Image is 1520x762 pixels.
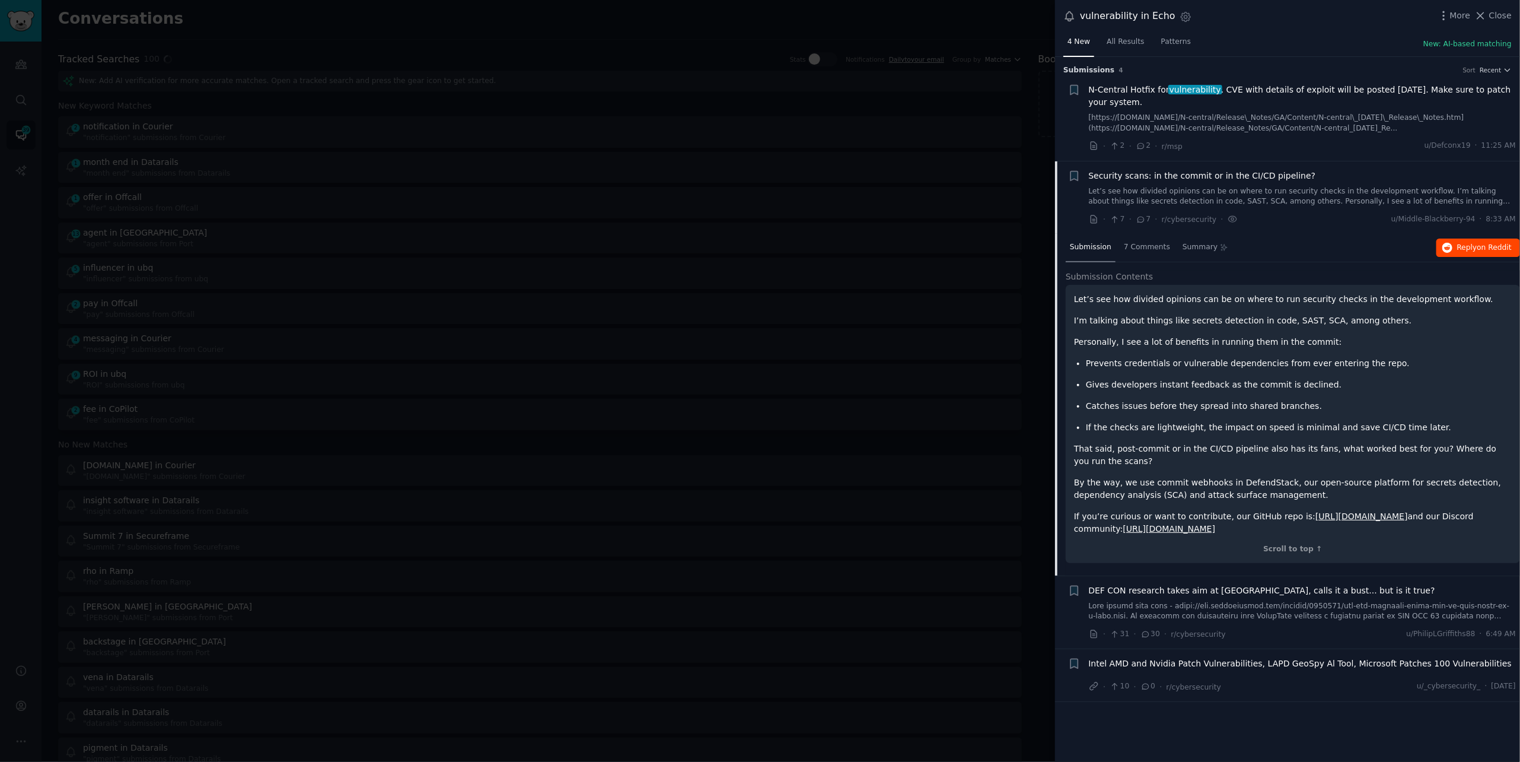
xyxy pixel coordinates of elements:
a: [URL][DOMAIN_NAME] [1123,524,1216,534]
span: 4 New [1067,37,1090,47]
a: Lore ipsumd sita cons - adipi://eli.seddoeiusmod.tem/incidid/0950571/utl-etd-magnaali-enima-min-v... [1089,601,1516,622]
button: Recent [1480,66,1512,74]
span: 8:33 AM [1486,214,1516,225]
span: Submission [1070,242,1111,253]
a: DEF CON research takes aim at [GEOGRAPHIC_DATA], calls it a bust... but is it true? [1089,585,1435,597]
span: Recent [1480,66,1501,74]
a: [https://[DOMAIN_NAME]/N-central/Release\_Notes/GA/Content/N-central\_[DATE]\_Release\_Notes.htm]... [1089,113,1516,134]
span: vulnerability [1168,85,1222,94]
span: · [1155,140,1158,153]
span: r/cybersecurity [1167,683,1221,691]
span: · [1134,681,1136,693]
span: · [1134,628,1136,640]
span: u/PhilipLGriffiths88 [1407,629,1476,640]
div: vulnerability in Echo [1080,9,1175,24]
p: Prevents credentials or vulnerable dependencies from ever entering the repo. [1086,357,1512,370]
span: 7 Comments [1124,242,1170,253]
span: · [1103,681,1105,693]
span: · [1480,214,1482,225]
span: · [1103,140,1105,153]
span: [DATE] [1492,681,1516,692]
span: · [1103,628,1105,640]
span: Submission s [1063,65,1115,76]
span: Summary [1183,242,1218,253]
span: on Reddit [1477,243,1512,252]
span: 11:25 AM [1481,141,1516,151]
p: If the checks are lightweight, the impact on speed is minimal and save CI/CD time later. [1086,421,1512,434]
p: Catches issues before they spread into shared branches. [1086,400,1512,412]
span: Reply [1457,243,1512,253]
a: [URL][DOMAIN_NAME] [1315,512,1408,521]
a: N-Central Hotfix forvulnerability. CVE with details of exploit will be posted [DATE]. Make sure t... [1089,84,1516,109]
p: Gives developers instant feedback as the commit is declined. [1086,379,1512,391]
a: All Results [1102,33,1148,57]
span: r/cybersecurity [1162,215,1216,224]
span: 7 [1136,214,1151,225]
div: Scroll to top ↑ [1074,544,1512,555]
a: Let’s see how divided opinions can be on where to run security checks in the development workflow... [1089,186,1516,207]
span: u/Middle-Blackberry-94 [1391,214,1476,225]
p: Personally, I see a lot of benefits in running them in the commit: [1074,336,1512,348]
span: More [1450,9,1471,22]
a: 4 New [1063,33,1094,57]
span: 7 [1110,214,1124,225]
span: Submission Contents [1066,271,1153,283]
span: 2 [1136,141,1151,151]
span: 2 [1110,141,1124,151]
button: New: AI-based matching [1423,39,1512,50]
span: u/_cybersecurity_ [1417,681,1480,692]
span: Patterns [1161,37,1191,47]
span: 4 [1119,66,1123,74]
span: 31 [1110,629,1129,640]
p: Let’s see how divided opinions can be on where to run security checks in the development workflow. [1074,293,1512,306]
span: · [1129,213,1132,226]
button: Close [1474,9,1512,22]
span: Close [1489,9,1512,22]
span: · [1221,213,1223,226]
p: By the way, we use commit webhooks in DefendStack, our open-source platform for secrets detection... [1074,477,1512,501]
span: u/Defconx19 [1425,141,1471,151]
span: · [1485,681,1487,692]
span: · [1164,628,1167,640]
span: All Results [1107,37,1144,47]
span: · [1475,141,1477,151]
p: If you’re curious or want to contribute, our GitHub repo is: and our Discord community: [1074,510,1512,535]
a: Security scans: in the commit or in the CI/CD pipeline? [1089,170,1316,182]
span: r/cybersecurity [1171,630,1226,639]
span: · [1155,213,1158,226]
span: 0 [1140,681,1155,692]
button: More [1438,9,1471,22]
span: · [1129,140,1132,153]
p: That said, post-commit or in the CI/CD pipeline also has its fans, what worked best for you? Wher... [1074,443,1512,468]
span: 30 [1140,629,1160,640]
span: r/msp [1162,142,1183,151]
div: Sort [1463,66,1476,74]
a: Intel AMD and Nvidia Patch Vulnerabilities, LAPD GeoSpy Al Tool, Microsoft Patches 100 Vulnerabil... [1089,658,1512,670]
span: · [1480,629,1482,640]
span: · [1159,681,1162,693]
span: · [1103,213,1105,226]
span: N-Central Hotfix for . CVE with details of exploit will be posted [DATE]. Make sure to patch your... [1089,84,1516,109]
span: 10 [1110,681,1129,692]
p: I’m talking about things like secrets detection in code, SAST, SCA, among others. [1074,315,1512,327]
a: Patterns [1157,33,1195,57]
span: 6:49 AM [1486,629,1516,640]
button: Replyon Reddit [1436,239,1520,258]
